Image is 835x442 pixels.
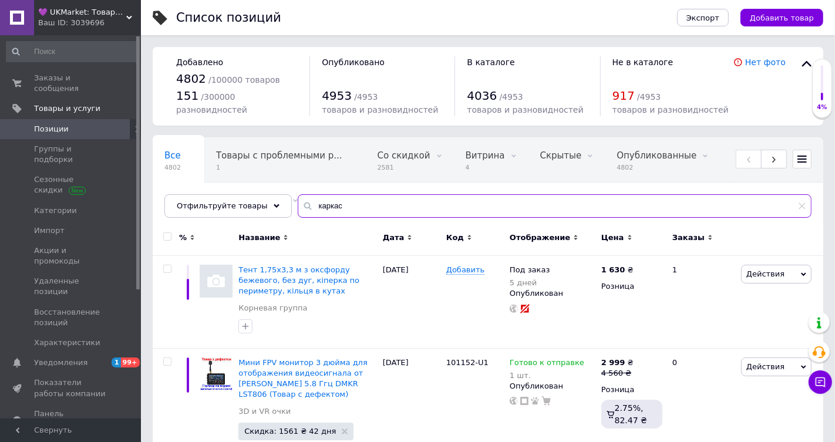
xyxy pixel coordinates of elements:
[34,357,87,368] span: Уведомления
[34,377,109,399] span: Показатели работы компании
[672,232,705,243] span: Заказы
[164,195,287,205] span: Опубликованные, Нет в ...
[38,7,126,18] span: 💜 UKMarket: Товары для дома и сада: тенты, шторы, мягкие окна, мебель. Товары для спорта. Техника
[446,265,484,275] span: Добавить
[322,89,352,103] span: 4953
[34,73,109,94] span: Заказы и сообщения
[466,150,505,161] span: Витрина
[740,9,823,26] button: Добавить товар
[164,163,181,172] span: 4802
[177,201,268,210] span: Отфильтруйте товары
[200,357,233,390] img: Мини FPV монитор 3 дюйма для отображения видеосигнала от дронов 5.8 Ггц DMKR LST806 (Товар с дефе...
[467,105,583,114] span: товаров и разновидностей
[612,105,729,114] span: товаров и разновидностей
[322,105,438,114] span: товаров и разновидностей
[746,362,785,371] span: Действия
[176,58,223,67] span: Добавлено
[510,232,570,243] span: Отображение
[510,381,595,392] div: Опубликован
[244,427,336,435] span: Скидка: 1561 ₴ 42 дня
[298,194,812,218] input: Поиск по названию позиции, артикулу и поисковым запросам
[750,14,814,22] span: Добавить товар
[612,58,674,67] span: Не в каталоге
[746,269,785,278] span: Действия
[686,14,719,22] span: Экспорт
[601,281,662,292] div: Розница
[510,278,550,287] div: 5 дней
[238,406,291,417] a: 3D и VR очки
[153,183,310,227] div: Опубликованные, Нет в наличии
[34,174,109,195] span: Сезонные скидки
[34,307,109,328] span: Восстановление позиций
[510,288,595,299] div: Опубликован
[378,163,430,172] span: 2581
[176,92,247,115] span: / 300000 разновидностей
[34,276,109,297] span: Удаленные позиции
[34,103,100,114] span: Товары и услуги
[601,232,624,243] span: Цена
[34,409,109,430] span: Панель управления
[540,150,582,161] span: Скрытые
[601,384,662,395] div: Розница
[601,265,634,275] div: ₴
[176,12,281,24] div: Список позиций
[383,232,405,243] span: Дата
[238,232,280,243] span: Название
[510,265,550,278] span: Под заказ
[380,256,443,349] div: [DATE]
[176,72,206,86] span: 4802
[208,75,280,85] span: / 100000 товаров
[637,92,661,102] span: / 4953
[34,225,65,236] span: Импорт
[617,163,696,172] span: 4802
[615,403,647,424] span: 2.75%, 82.47 ₴
[617,150,696,161] span: Опубликованные
[601,358,625,367] b: 2 999
[200,265,233,298] img: Тент 1,75х3,3 м з оксфорду бежевого, без дуг, кіперка по периметру, кільця в кутах
[601,357,634,368] div: ₴
[322,58,385,67] span: Опубликовано
[121,357,140,367] span: 99+
[216,163,342,172] span: 1
[6,41,139,62] input: Поиск
[34,144,109,165] span: Группы и подборки
[238,358,368,399] a: Мини FPV монитор 3 дюйма для отображения видеосигнала от [PERSON_NAME] 5.8 Ггц DMKR LST806 (Товар...
[467,89,497,103] span: 4036
[467,58,514,67] span: В каталоге
[176,89,198,103] span: 151
[216,150,342,161] span: Товары с проблемными р...
[354,92,378,102] span: / 4953
[38,18,141,28] div: Ваш ID: 3039696
[510,358,584,370] span: Готово к отправке
[601,265,625,274] b: 1 630
[34,338,100,348] span: Характеристики
[34,124,69,134] span: Позиции
[500,92,523,102] span: / 4953
[204,138,366,183] div: Товары с проблемными разновидностями
[745,58,786,67] a: Нет фото
[446,232,464,243] span: Код
[665,256,738,349] div: 1
[813,103,831,112] div: 4%
[238,265,359,295] a: Тент 1,75х3,3 м з оксфорду бежевого, без дуг, кіперка по периметру, кільця в кутах
[34,245,109,266] span: Акции и промокоды
[809,370,832,394] button: Чат с покупателем
[510,371,584,380] div: 1 шт.
[446,358,489,367] span: 101152-U1
[112,357,121,367] span: 1
[179,232,187,243] span: %
[34,205,77,216] span: Категории
[164,150,181,161] span: Все
[612,89,635,103] span: 917
[378,150,430,161] span: Со скидкой
[677,9,729,26] button: Экспорт
[238,303,307,313] a: Корневая группа
[466,163,505,172] span: 4
[601,368,634,379] div: 4 560 ₴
